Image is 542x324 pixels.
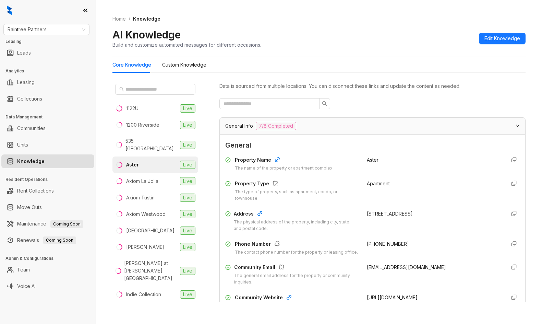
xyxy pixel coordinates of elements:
[1,121,94,135] li: Communities
[1,233,94,247] li: Renewals
[367,294,418,300] span: [URL][DOMAIN_NAME]
[484,35,520,42] span: Edit Knowledge
[1,263,94,277] li: Team
[5,176,96,183] h3: Resident Operations
[1,200,94,214] li: Move Outs
[5,38,96,45] h3: Leasing
[17,138,28,152] a: Units
[112,28,181,41] h2: AI Knowledge
[1,279,94,293] li: Voice AI
[17,46,31,60] a: Leads
[119,87,124,92] span: search
[1,46,94,60] li: Leads
[225,122,253,130] span: General Info
[367,210,500,218] div: [STREET_ADDRESS]
[180,210,195,218] span: Live
[367,264,446,270] span: [EMAIL_ADDRESS][DOMAIN_NAME]
[235,165,334,172] div: The name of the property or apartment complex.
[17,92,42,106] a: Collections
[367,241,409,247] span: [PHONE_NUMBER]
[516,124,520,128] span: expanded
[180,227,195,235] span: Live
[129,15,130,23] li: /
[1,76,94,89] li: Leasing
[180,161,195,169] span: Live
[1,92,94,106] li: Collections
[5,68,96,74] h3: Analytics
[235,156,334,165] div: Property Name
[50,220,83,228] span: Coming Soon
[235,189,359,202] div: The type of property, such as apartment, condo, or townhouse.
[7,5,12,15] img: logo
[225,140,520,151] span: General
[126,194,155,201] div: Axiom Tustin
[126,121,159,129] div: 1200 Riverside
[180,104,195,113] span: Live
[133,16,160,22] span: Knowledge
[17,279,36,293] a: Voice AI
[111,15,127,23] a: Home
[126,177,158,185] div: Axiom La Jolla
[235,294,340,303] div: Community Website
[220,118,525,134] div: General Info7/8 Completed
[367,181,390,186] span: Apartment
[180,194,195,202] span: Live
[125,137,177,152] div: 535 [GEOGRAPHIC_DATA]
[235,180,359,189] div: Property Type
[17,76,35,89] a: Leasing
[17,233,76,247] a: RenewalsComing Soon
[235,240,358,249] div: Phone Number
[126,105,138,112] div: 1122U
[126,243,165,251] div: [PERSON_NAME]
[124,259,177,282] div: [PERSON_NAME] at [PERSON_NAME][GEOGRAPHIC_DATA]
[1,154,94,168] li: Knowledge
[234,273,359,286] div: The general email address for the property or community inquiries.
[180,121,195,129] span: Live
[126,291,161,298] div: Indie Collection
[180,141,195,149] span: Live
[162,61,206,69] div: Custom Knowledge
[17,200,42,214] a: Move Outs
[5,114,96,120] h3: Data Management
[180,177,195,185] span: Live
[479,33,526,44] button: Edit Knowledge
[219,82,526,90] div: Data is sourced from multiple locations. You can disconnect these links and update the content as...
[112,61,151,69] div: Core Knowledge
[256,122,296,130] span: 7/8 Completed
[126,161,139,169] div: Aster
[112,41,261,48] div: Build and customize automated messages for different occasions.
[234,210,359,219] div: Address
[17,263,30,277] a: Team
[126,227,174,234] div: [GEOGRAPHIC_DATA]
[234,219,359,232] div: The physical address of the property, including city, state, and postal code.
[43,236,76,244] span: Coming Soon
[180,290,195,299] span: Live
[235,249,358,256] div: The contact phone number for the property or leasing office.
[8,24,85,35] span: Raintree Partners
[1,217,94,231] li: Maintenance
[17,121,46,135] a: Communities
[234,264,359,273] div: Community Email
[180,243,195,251] span: Live
[322,101,327,106] span: search
[17,154,45,168] a: Knowledge
[180,267,195,275] span: Live
[1,138,94,152] li: Units
[367,157,378,163] span: Aster
[5,255,96,262] h3: Admin & Configurations
[17,184,54,198] a: Rent Collections
[126,210,166,218] div: Axiom Westwood
[1,184,94,198] li: Rent Collections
